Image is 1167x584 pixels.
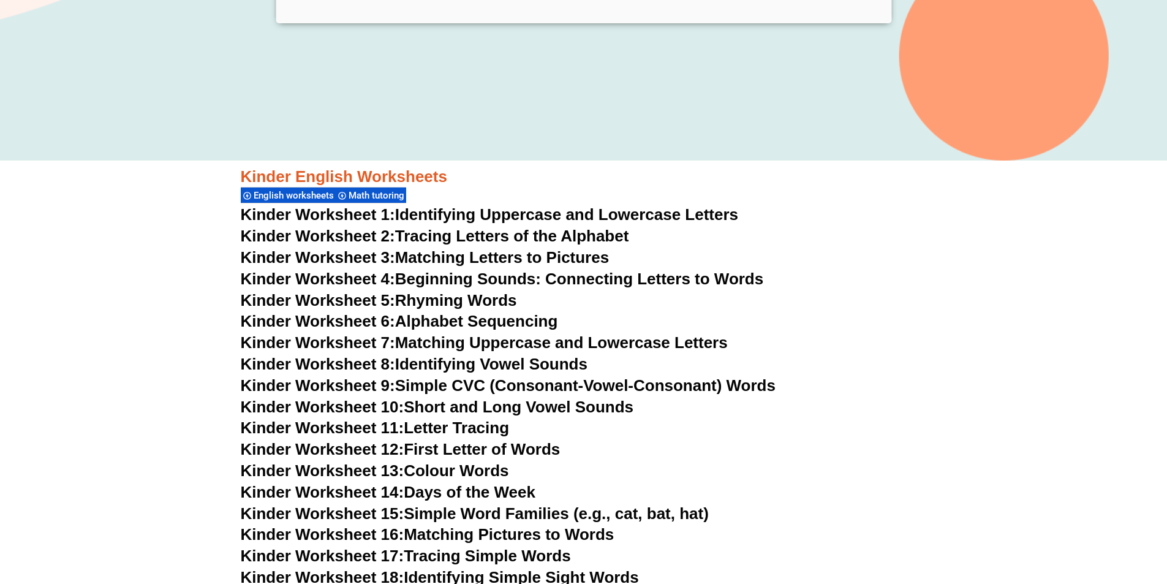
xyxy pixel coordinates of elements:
[1106,525,1167,584] iframe: Chat Widget
[241,333,395,352] span: Kinder Worksheet 7:
[241,525,614,544] a: Kinder Worksheet 16:Matching Pictures to Words
[241,333,728,352] a: Kinder Worksheet 7:Matching Uppercase and Lowercase Letters
[241,227,629,245] a: Kinder Worksheet 2:Tracing Letters of the Alphabet
[241,547,571,565] a: Kinder Worksheet 17:Tracing Simple Words
[241,312,558,330] a: Kinder Worksheet 6:Alphabet Sequencing
[241,355,587,373] a: Kinder Worksheet 8:Identifying Vowel Sounds
[241,398,404,416] span: Kinder Worksheet 10:
[241,205,395,224] span: Kinder Worksheet 1:
[241,376,776,395] a: Kinder Worksheet 9:Simple CVC (Consonant-Vowel-Consonant) Words
[241,187,336,203] div: English worksheets
[241,205,739,224] a: Kinder Worksheet 1:Identifying Uppercase and Lowercase Letters
[241,504,404,523] span: Kinder Worksheet 15:
[241,419,510,437] a: Kinder Worksheet 11:Letter Tracing
[241,167,927,188] h3: Kinder English Worksheets
[241,440,404,458] span: Kinder Worksheet 12:
[254,190,338,201] span: English worksheets
[241,376,395,395] span: Kinder Worksheet 9:
[241,227,395,245] span: Kinder Worksheet 2:
[241,483,535,501] a: Kinder Worksheet 14:Days of the Week
[241,270,764,288] a: Kinder Worksheet 4:Beginning Sounds: Connecting Letters to Words
[241,525,404,544] span: Kinder Worksheet 16:
[241,248,395,267] span: Kinder Worksheet 3:
[241,291,395,309] span: Kinder Worksheet 5:
[241,398,634,416] a: Kinder Worksheet 10:Short and Long Vowel Sounds
[241,312,395,330] span: Kinder Worksheet 6:
[336,187,406,203] div: Math tutoring
[241,504,709,523] a: Kinder Worksheet 15:Simple Word Families (e.g., cat, bat, hat)
[241,248,610,267] a: Kinder Worksheet 3:Matching Letters to Pictures
[241,483,404,501] span: Kinder Worksheet 14:
[241,419,404,437] span: Kinder Worksheet 11:
[241,547,404,565] span: Kinder Worksheet 17:
[241,440,561,458] a: Kinder Worksheet 12:First Letter of Words
[241,291,517,309] a: Kinder Worksheet 5:Rhyming Words
[241,461,509,480] a: Kinder Worksheet 13:Colour Words
[241,355,395,373] span: Kinder Worksheet 8:
[241,461,404,480] span: Kinder Worksheet 13:
[349,190,408,201] span: Math tutoring
[241,270,395,288] span: Kinder Worksheet 4:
